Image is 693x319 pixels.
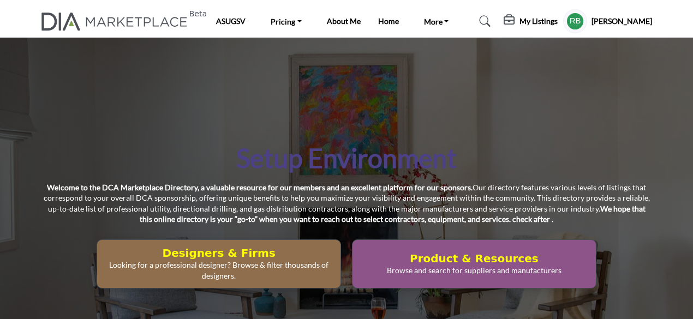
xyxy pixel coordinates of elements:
h2: Designers & Firms [100,246,337,260]
a: More [416,14,457,29]
a: ASUGSV [216,16,246,26]
a: Beta [41,13,194,31]
button: Designers & Firms Looking for a professional designer? Browse & filter thousands of designers. [97,239,341,288]
p: Browse and search for suppliers and manufacturers [356,265,593,276]
a: Home [378,16,399,26]
button: Product & Resources Browse and search for suppliers and manufacturers [352,239,596,288]
strong: We hope that this online directory is your “go-to” when you want to reach out to select contracto... [140,204,646,224]
h1: Setup Environment [236,141,457,175]
h5: My Listings [519,16,558,26]
div: My Listings [504,15,558,28]
p: Our directory features various levels of listings that correspond to your overall DCA sponsorship... [41,182,652,225]
a: Pricing [263,14,309,29]
strong: Welcome to the DCA Marketplace Directory, a valuable resource for our members and an excellent pl... [47,183,473,192]
p: Looking for a professional designer? Browse & filter thousands of designers. [100,260,337,281]
a: About Me [327,16,361,26]
button: Show hide supplier dropdown [563,9,587,33]
h6: Beta [189,9,207,19]
a: Search [469,13,498,30]
h2: Product & Resources [356,252,593,265]
img: Site Logo [41,13,194,31]
h5: [PERSON_NAME] [592,16,652,27]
